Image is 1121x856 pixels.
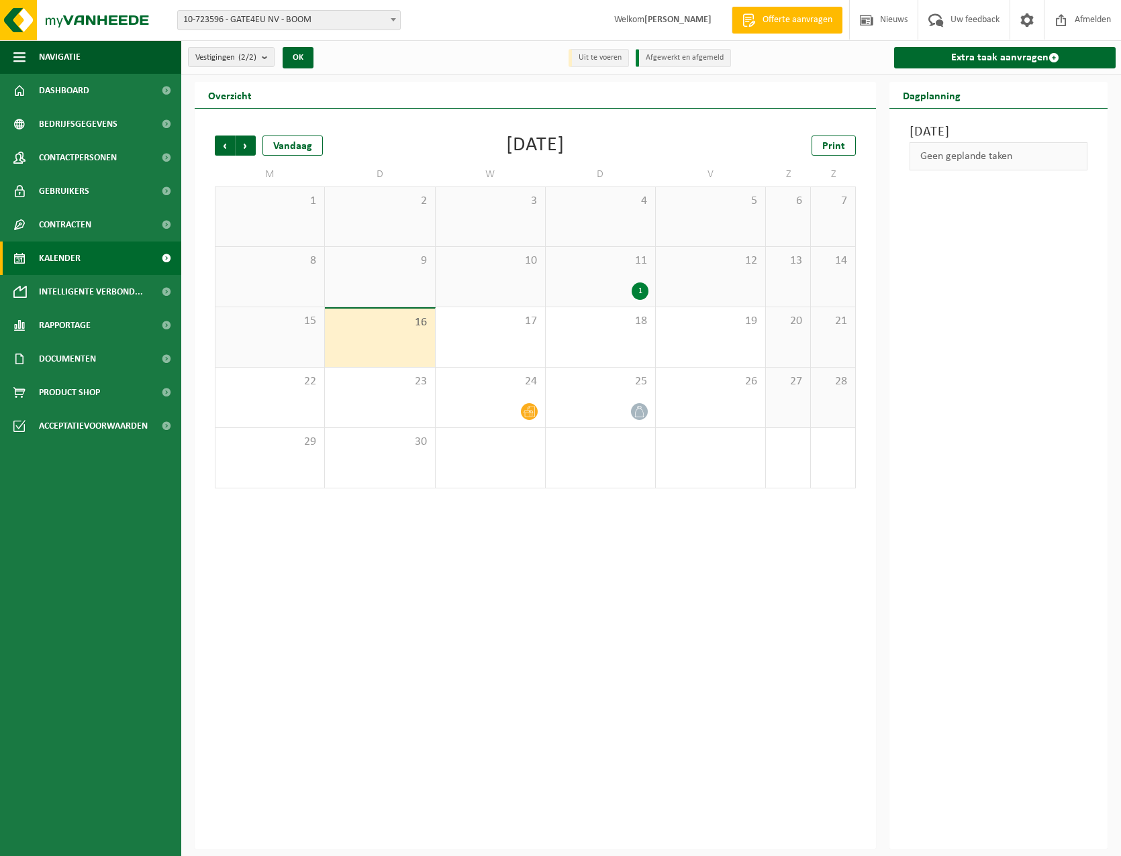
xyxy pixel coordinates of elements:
span: 3 [442,194,538,209]
td: W [436,162,546,186]
span: Vorige [215,136,235,156]
span: 10 [442,254,538,268]
a: Print [812,136,856,156]
li: Afgewerkt en afgemeld [636,49,731,67]
span: 10-723596 - GATE4EU NV - BOOM [178,11,400,30]
span: 20 [773,314,803,329]
span: 4 [552,194,648,209]
span: Bedrijfsgegevens [39,107,117,141]
span: 29 [222,435,318,449]
span: Print [822,141,845,152]
button: OK [283,47,313,68]
span: Acceptatievoorwaarden [39,409,148,443]
td: V [656,162,766,186]
span: 28 [818,374,848,389]
span: Kalender [39,242,81,275]
div: Vandaag [262,136,323,156]
span: 23 [332,374,428,389]
span: 11 [552,254,648,268]
span: 13 [773,254,803,268]
span: 12 [663,254,759,268]
span: 16 [332,315,428,330]
li: Uit te voeren [569,49,629,67]
h2: Dagplanning [889,82,974,108]
span: 5 [663,194,759,209]
span: 21 [818,314,848,329]
span: Gebruikers [39,174,89,208]
a: Extra taak aanvragen [894,47,1116,68]
span: 25 [552,374,648,389]
span: 1 [222,194,318,209]
span: Contracten [39,208,91,242]
span: Vestigingen [195,48,256,68]
div: 1 [632,282,648,300]
span: Contactpersonen [39,141,117,174]
span: 6 [773,194,803,209]
span: 7 [818,194,848,209]
strong: [PERSON_NAME] [644,15,712,25]
span: 18 [552,314,648,329]
h2: Overzicht [195,82,265,108]
span: Volgende [236,136,256,156]
td: Z [766,162,811,186]
td: D [325,162,435,186]
span: Rapportage [39,309,91,342]
span: Navigatie [39,40,81,74]
span: 15 [222,314,318,329]
div: Geen geplande taken [910,142,1087,170]
span: Documenten [39,342,96,376]
span: 24 [442,374,538,389]
span: 17 [442,314,538,329]
span: Product Shop [39,376,100,409]
h3: [DATE] [910,122,1087,142]
span: 10-723596 - GATE4EU NV - BOOM [177,10,401,30]
td: Z [811,162,856,186]
span: 19 [663,314,759,329]
span: 26 [663,374,759,389]
span: Intelligente verbond... [39,275,143,309]
div: [DATE] [506,136,565,156]
span: 30 [332,435,428,449]
count: (2/2) [238,53,256,62]
span: 9 [332,254,428,268]
span: 2 [332,194,428,209]
span: 14 [818,254,848,268]
span: 27 [773,374,803,389]
span: Offerte aanvragen [759,13,836,27]
a: Offerte aanvragen [732,7,842,34]
span: 8 [222,254,318,268]
button: Vestigingen(2/2) [188,47,275,67]
td: M [215,162,325,186]
span: 22 [222,374,318,389]
span: Dashboard [39,74,89,107]
td: D [546,162,656,186]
